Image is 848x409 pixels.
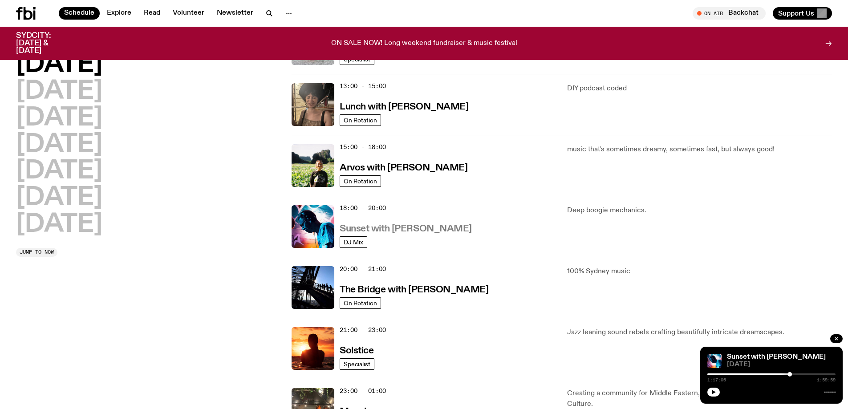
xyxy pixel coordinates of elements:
[340,102,468,112] h3: Lunch with [PERSON_NAME]
[773,7,832,20] button: Support Us
[344,239,363,245] span: DJ Mix
[817,378,836,382] span: 1:59:59
[340,224,472,234] h3: Sunset with [PERSON_NAME]
[340,236,367,248] a: DJ Mix
[340,163,467,173] h3: Arvos with [PERSON_NAME]
[340,297,381,309] a: On Rotation
[340,223,472,234] a: Sunset with [PERSON_NAME]
[727,361,836,368] span: [DATE]
[693,7,766,20] button: On AirBackchat
[567,327,832,338] p: Jazz leaning sound rebels crafting beautifully intricate dreamscapes.
[16,248,57,257] button: Jump to now
[340,101,468,112] a: Lunch with [PERSON_NAME]
[167,7,210,20] a: Volunteer
[567,83,832,94] p: DIY podcast coded
[344,117,377,123] span: On Rotation
[707,378,726,382] span: 1:17:06
[340,387,386,395] span: 23:00 - 01:00
[340,285,488,295] h3: The Bridge with [PERSON_NAME]
[340,175,381,187] a: On Rotation
[340,283,488,295] a: The Bridge with [PERSON_NAME]
[16,53,102,77] button: [DATE]
[567,266,832,277] p: 100% Sydney music
[138,7,166,20] a: Read
[16,79,102,104] button: [DATE]
[778,9,814,17] span: Support Us
[59,7,100,20] a: Schedule
[340,204,386,212] span: 18:00 - 20:00
[20,250,54,255] span: Jump to now
[340,114,381,126] a: On Rotation
[16,106,102,131] button: [DATE]
[101,7,137,20] a: Explore
[16,133,102,158] button: [DATE]
[16,32,73,55] h3: SYDCITY: [DATE] & [DATE]
[16,186,102,211] button: [DATE]
[344,300,377,306] span: On Rotation
[331,40,517,48] p: ON SALE NOW! Long weekend fundraiser & music festival
[344,178,377,184] span: On Rotation
[340,265,386,273] span: 20:00 - 21:00
[292,266,334,309] img: People climb Sydney's Harbour Bridge
[340,346,373,356] h3: Solstice
[16,159,102,184] button: [DATE]
[707,354,722,368] img: Simon Caldwell stands side on, looking downwards. He has headphones on. Behind him is a brightly ...
[340,344,373,356] a: Solstice
[340,143,386,151] span: 15:00 - 18:00
[340,358,374,370] a: Specialist
[211,7,259,20] a: Newsletter
[292,205,334,248] img: Simon Caldwell stands side on, looking downwards. He has headphones on. Behind him is a brightly ...
[567,205,832,216] p: Deep boogie mechanics.
[727,353,826,360] a: Sunset with [PERSON_NAME]
[567,144,832,155] p: music that's sometimes dreamy, sometimes fast, but always good!
[344,360,370,367] span: Specialist
[340,162,467,173] a: Arvos with [PERSON_NAME]
[340,326,386,334] span: 21:00 - 23:00
[292,144,334,187] img: Bri is smiling and wearing a black t-shirt. She is standing in front of a lush, green field. Ther...
[292,327,334,370] img: A girl standing in the ocean as waist level, staring into the rise of the sun.
[16,212,102,237] button: [DATE]
[340,82,386,90] span: 13:00 - 15:00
